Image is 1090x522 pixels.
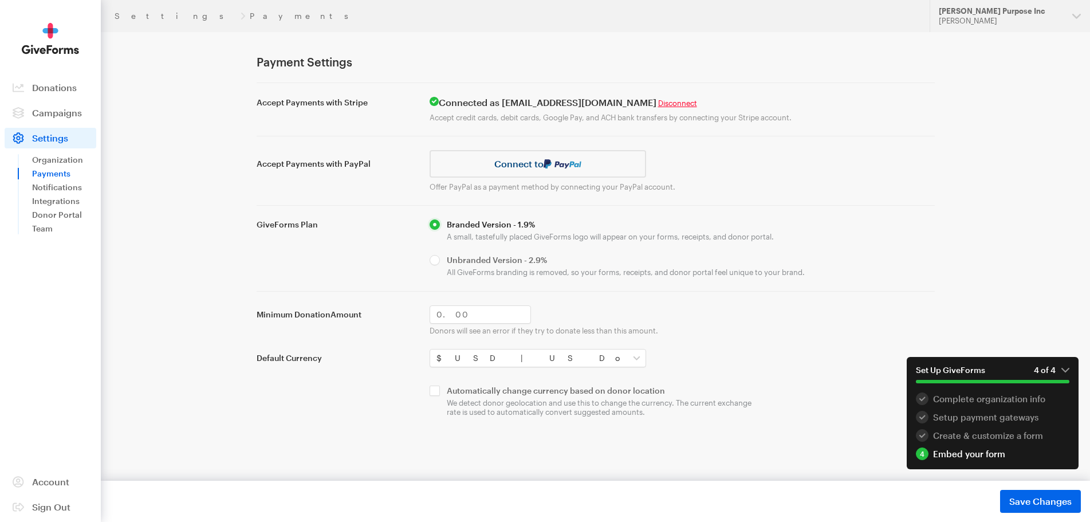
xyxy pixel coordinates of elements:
label: Accept Payments with PayPal [257,159,416,169]
a: Team [32,222,96,236]
label: Minimum Donation [257,309,416,320]
a: Donations [5,77,96,98]
h1: Payment Settings [257,55,935,69]
p: Donors will see an error if they try to donate less than this amount. [430,326,935,335]
img: paypal-036f5ec2d493c1c70c99b98eb3a666241af203a93f3fc3b8b64316794b4dcd3f.svg [544,159,581,168]
a: Settings [5,128,96,148]
h4: Connected as [EMAIL_ADDRESS][DOMAIN_NAME] [430,97,935,108]
div: Create & customize a form [916,429,1069,442]
img: GiveForms [22,23,79,54]
div: [PERSON_NAME] [939,16,1063,26]
button: Set Up GiveForms4 of 4 [907,357,1079,393]
a: Settings [115,11,236,21]
div: 2 [916,411,928,423]
a: Notifications [32,180,96,194]
span: Account [32,476,69,487]
a: 2 Setup payment gateways [916,411,1069,423]
div: 4 [916,448,928,460]
a: Account [5,472,96,492]
div: 1 [916,393,928,405]
span: Sign Out [32,501,70,512]
input: 0.00 [430,305,531,324]
span: Campaigns [32,107,82,118]
label: Default Currency [257,353,416,363]
em: 4 of 4 [1034,365,1069,375]
a: Donor Portal [32,208,96,222]
p: Offer PayPal as a payment method by connecting your PayPal account. [430,182,935,191]
span: Amount [330,309,361,319]
a: Organization [32,153,96,167]
a: Connect to [430,150,647,178]
label: GiveForms Plan [257,219,416,230]
a: 4 Embed your form [916,448,1069,460]
a: Disconnect [658,99,697,108]
div: [PERSON_NAME] Purpose Inc [939,6,1063,16]
a: Campaigns [5,103,96,123]
div: Embed your form [916,448,1069,460]
a: Payments [32,167,96,180]
label: Accept Payments with Stripe [257,97,416,108]
div: 3 [916,429,928,442]
a: Sign Out [5,497,96,517]
a: 3 Create & customize a form [916,429,1069,442]
p: Accept credit cards, debit cards, Google Pay, and ACH bank transfers by connecting your Stripe ac... [430,113,935,122]
div: Setup payment gateways [916,411,1069,423]
span: Save Changes [1009,494,1072,508]
a: 1 Complete organization info [916,393,1069,405]
div: Complete organization info [916,393,1069,405]
span: Settings [32,132,68,143]
button: Save Changes [1000,490,1081,513]
a: Integrations [32,194,96,208]
span: Donations [32,82,77,93]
